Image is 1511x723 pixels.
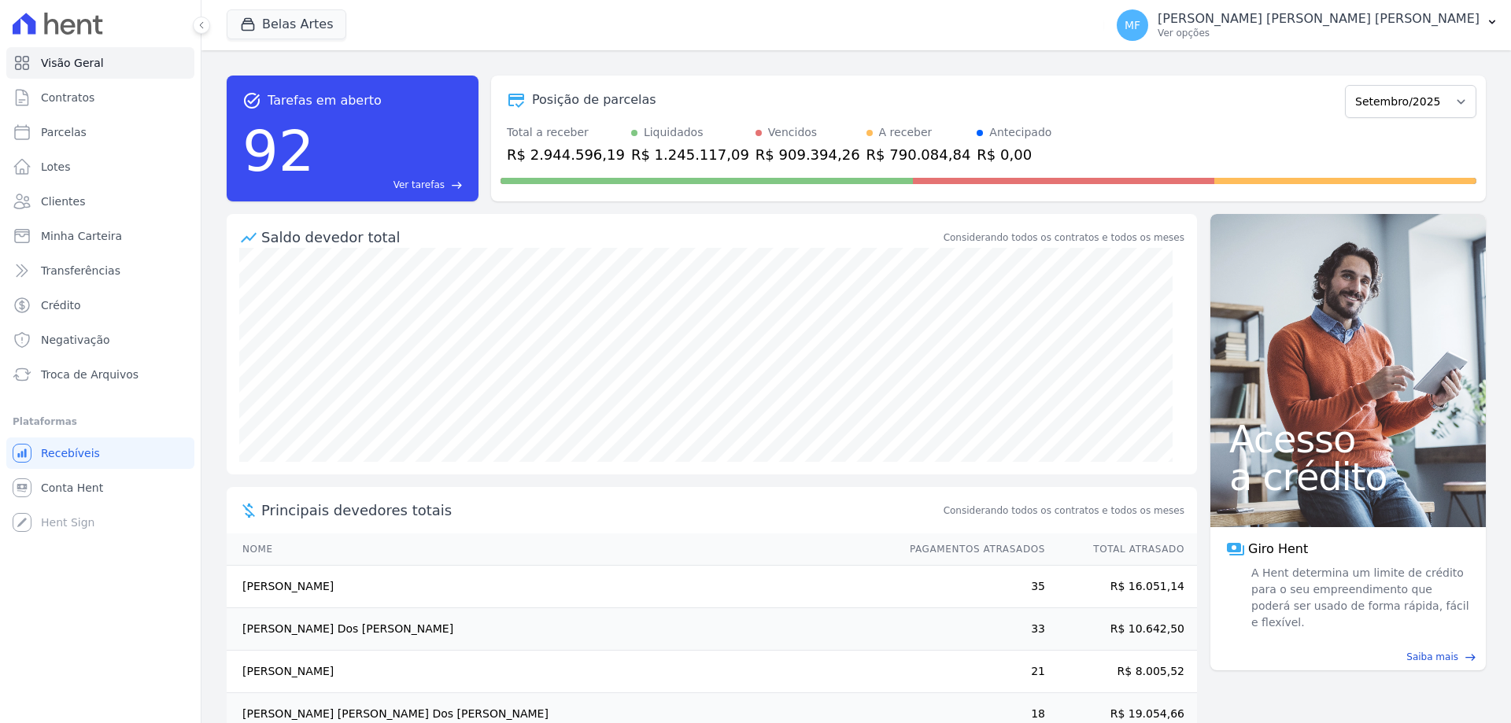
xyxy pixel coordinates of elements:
[6,116,194,148] a: Parcelas
[261,227,940,248] div: Saldo devedor total
[227,608,895,651] td: [PERSON_NAME] Dos [PERSON_NAME]
[6,151,194,183] a: Lotes
[6,359,194,390] a: Troca de Arquivos
[227,533,895,566] th: Nome
[6,186,194,217] a: Clientes
[1046,566,1197,608] td: R$ 16.051,14
[41,480,103,496] span: Conta Hent
[507,124,625,141] div: Total a receber
[41,367,139,382] span: Troca de Arquivos
[1248,565,1470,631] span: A Hent determina um limite de crédito para o seu empreendimento que poderá ser usado de forma ráp...
[6,220,194,252] a: Minha Carteira
[1158,11,1480,27] p: [PERSON_NAME] [PERSON_NAME] [PERSON_NAME]
[895,566,1046,608] td: 35
[242,110,315,192] div: 92
[895,608,1046,651] td: 33
[1046,608,1197,651] td: R$ 10.642,50
[1229,420,1467,458] span: Acesso
[13,412,188,431] div: Plataformas
[6,47,194,79] a: Visão Geral
[1229,458,1467,496] span: a crédito
[268,91,382,110] span: Tarefas em aberto
[1465,651,1476,663] span: east
[1125,20,1140,31] span: MF
[1046,651,1197,693] td: R$ 8.005,52
[6,290,194,321] a: Crédito
[879,124,933,141] div: A receber
[41,159,71,175] span: Lotes
[977,144,1051,165] div: R$ 0,00
[644,124,704,141] div: Liquidados
[227,9,346,39] button: Belas Artes
[227,566,895,608] td: [PERSON_NAME]
[895,533,1046,566] th: Pagamentos Atrasados
[41,90,94,105] span: Contratos
[1406,650,1458,664] span: Saiba mais
[41,124,87,140] span: Parcelas
[41,194,85,209] span: Clientes
[41,332,110,348] span: Negativação
[6,82,194,113] a: Contratos
[41,263,120,279] span: Transferências
[755,144,860,165] div: R$ 909.394,26
[989,124,1051,141] div: Antecipado
[895,651,1046,693] td: 21
[1104,3,1511,47] button: MF [PERSON_NAME] [PERSON_NAME] [PERSON_NAME] Ver opções
[261,500,940,521] span: Principais devedores totais
[6,437,194,469] a: Recebíveis
[6,324,194,356] a: Negativação
[242,91,261,110] span: task_alt
[1046,533,1197,566] th: Total Atrasado
[768,124,817,141] div: Vencidos
[41,55,104,71] span: Visão Geral
[321,178,463,192] a: Ver tarefas east
[41,297,81,313] span: Crédito
[41,445,100,461] span: Recebíveis
[6,255,194,286] a: Transferências
[944,231,1184,245] div: Considerando todos os contratos e todos os meses
[41,228,122,244] span: Minha Carteira
[451,179,463,191] span: east
[6,472,194,504] a: Conta Hent
[944,504,1184,518] span: Considerando todos os contratos e todos os meses
[1248,540,1308,559] span: Giro Hent
[227,651,895,693] td: [PERSON_NAME]
[866,144,971,165] div: R$ 790.084,84
[393,178,445,192] span: Ver tarefas
[1220,650,1476,664] a: Saiba mais east
[532,90,656,109] div: Posição de parcelas
[631,144,749,165] div: R$ 1.245.117,09
[507,144,625,165] div: R$ 2.944.596,19
[1158,27,1480,39] p: Ver opções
